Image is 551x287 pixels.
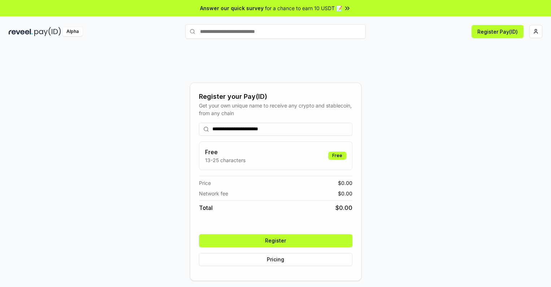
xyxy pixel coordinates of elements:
[205,148,246,156] h3: Free
[199,253,352,266] button: Pricing
[472,25,524,38] button: Register Pay(ID)
[265,4,342,12] span: for a chance to earn 10 USDT 📝
[62,27,83,36] div: Alpha
[199,92,352,102] div: Register your Pay(ID)
[199,190,228,197] span: Network fee
[200,4,264,12] span: Answer our quick survey
[9,27,33,36] img: reveel_dark
[199,179,211,187] span: Price
[199,102,352,117] div: Get your own unique name to receive any crypto and stablecoin, from any chain
[199,203,213,212] span: Total
[328,152,346,160] div: Free
[205,156,246,164] p: 13-25 characters
[335,203,352,212] span: $ 0.00
[199,234,352,247] button: Register
[34,27,61,36] img: pay_id
[338,179,352,187] span: $ 0.00
[338,190,352,197] span: $ 0.00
